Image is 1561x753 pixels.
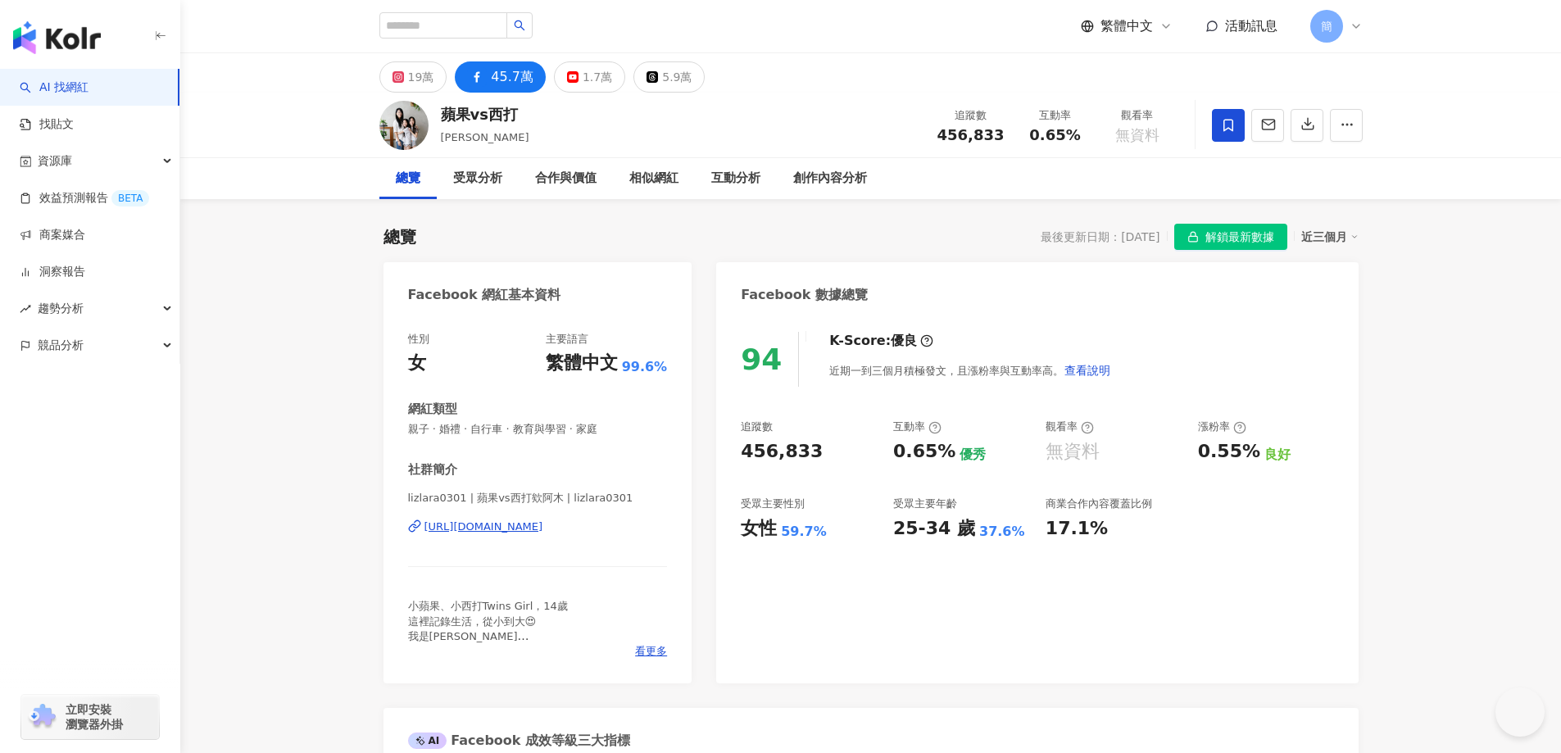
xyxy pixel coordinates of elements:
div: 25-34 歲 [893,516,975,542]
div: 合作與價值 [535,169,597,188]
a: 找貼文 [20,116,74,133]
div: 無資料 [1046,439,1100,465]
div: K-Score : [829,332,933,350]
a: 效益預測報告BETA [20,190,149,206]
div: 女性 [741,516,777,542]
div: 互動分析 [711,169,760,188]
span: 無資料 [1115,127,1159,143]
a: searchAI 找網紅 [20,79,88,96]
button: 解鎖最新數據 [1174,224,1287,250]
div: 追蹤數 [741,420,773,434]
div: 追蹤數 [937,107,1005,124]
span: 立即安裝 瀏覽器外掛 [66,702,123,732]
div: 59.7% [781,523,827,541]
span: 繁體中文 [1100,17,1153,35]
button: 45.7萬 [455,61,546,93]
a: [URL][DOMAIN_NAME] [408,519,668,534]
img: logo [13,21,101,54]
div: 456,833 [741,439,823,465]
div: 相似網紅 [629,169,678,188]
div: 最後更新日期：[DATE] [1041,230,1159,243]
span: 查看說明 [1064,364,1110,377]
span: 看更多 [635,644,667,659]
span: [PERSON_NAME] [441,131,529,143]
button: 19萬 [379,61,447,93]
div: 良好 [1264,446,1291,464]
div: 45.7萬 [491,66,533,88]
span: 0.65% [1029,127,1080,143]
div: 網紅類型 [408,401,457,418]
span: rise [20,303,31,315]
div: 蘋果vs西打 [441,104,529,125]
span: 資源庫 [38,143,72,179]
div: 94 [741,342,782,376]
div: 女 [408,351,426,376]
div: Facebook 數據總覽 [741,286,868,304]
span: 簡 [1321,17,1332,35]
span: 99.6% [622,358,668,376]
div: 創作內容分析 [793,169,867,188]
button: 1.7萬 [554,61,625,93]
span: 456,833 [937,126,1005,143]
div: 37.6% [979,523,1025,541]
span: lizlara0301 | 蘋果vs西打欸阿木 | lizlara0301 [408,491,668,506]
div: 社群簡介 [408,461,457,479]
a: 洞察報告 [20,264,85,280]
div: 觀看率 [1046,420,1094,434]
div: 近期一到三個月積極發文，且漲粉率與互動率高。 [829,354,1111,387]
div: [URL][DOMAIN_NAME] [424,519,543,534]
iframe: Help Scout Beacon - Open [1495,687,1545,737]
div: 0.65% [893,439,955,465]
a: 商案媒合 [20,227,85,243]
span: 活動訊息 [1225,18,1277,34]
div: 受眾分析 [453,169,502,188]
div: 受眾主要年齡 [893,497,957,511]
img: chrome extension [26,704,58,730]
button: 查看說明 [1064,354,1111,387]
div: 總覽 [396,169,420,188]
div: AI [408,733,447,749]
div: 主要語言 [546,332,588,347]
div: 受眾主要性別 [741,497,805,511]
div: 優秀 [960,446,986,464]
div: 互動率 [1024,107,1087,124]
span: 解鎖最新數據 [1205,225,1274,251]
span: 親子 · 婚禮 · 自行車 · 教育與學習 · 家庭 [408,422,668,437]
div: Facebook 成效等級三大指標 [408,732,631,750]
div: 繁體中文 [546,351,618,376]
span: 競品分析 [38,327,84,364]
div: 漲粉率 [1198,420,1246,434]
span: 趨勢分析 [38,290,84,327]
a: chrome extension立即安裝 瀏覽器外掛 [21,695,159,739]
div: 性別 [408,332,429,347]
div: 觀看率 [1106,107,1168,124]
div: 總覽 [383,225,416,248]
div: 優良 [891,332,917,350]
div: 1.7萬 [583,66,612,88]
div: 0.55% [1198,439,1260,465]
span: 小蘋果、小西打Twins Girl，14歲 這裡記錄生活，從小到大😍 我是[PERSON_NAME] [DATE]我生了兩隻🐰twins girl雙胞胎 這裡記錄我們的生活✈️⛺️🚴‍♀️🏂🏄‍... [408,600,647,716]
img: KOL Avatar [379,101,429,150]
div: 5.9萬 [662,66,692,88]
div: Facebook 網紅基本資料 [408,286,561,304]
div: 近三個月 [1301,226,1359,247]
span: search [514,20,525,31]
div: 19萬 [408,66,434,88]
div: 商業合作內容覆蓋比例 [1046,497,1152,511]
div: 17.1% [1046,516,1108,542]
button: 5.9萬 [633,61,705,93]
div: 互動率 [893,420,942,434]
